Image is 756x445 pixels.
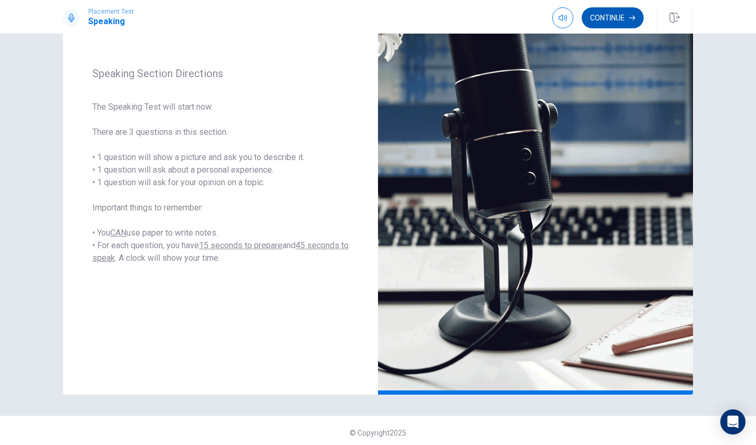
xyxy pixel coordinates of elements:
u: 15 seconds to prepare [199,240,282,250]
span: The Speaking Test will start now. There are 3 questions in this section. • 1 question will show a... [92,101,349,264]
u: CAN [110,228,127,238]
span: Speaking Section Directions [92,67,349,80]
span: © Copyright 2025 [350,429,406,437]
span: Placement Test [88,8,134,15]
h1: Speaking [88,15,134,28]
button: Continue [582,7,644,28]
div: Open Intercom Messenger [720,409,745,435]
